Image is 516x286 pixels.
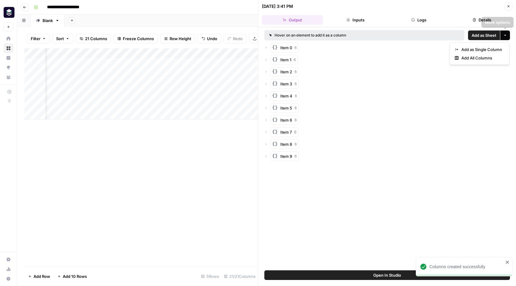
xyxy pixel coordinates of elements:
span: 6 [295,141,297,147]
button: Item 66 [270,115,299,125]
button: Help + Support [4,274,13,284]
span: Freeze Columns [123,36,154,42]
button: Redo [224,34,247,43]
a: Opportunities [4,63,13,72]
button: Open In Studio [264,270,510,280]
button: Item 06 [270,43,299,52]
span: Item 5 [280,105,292,111]
span: Add Row [33,273,50,279]
span: Add as Single Column [461,46,502,52]
div: 5 Rows [199,272,221,281]
a: Usage [4,264,13,274]
button: Item 26 [270,67,299,77]
button: 21 Columns [76,34,111,43]
button: Inputs [325,15,386,25]
span: Item 2 [280,69,292,75]
button: Add as Sheet [468,30,500,40]
div: 21/21 Columns [221,272,258,281]
button: Freeze Columns [113,34,158,43]
button: Add Row [24,272,54,281]
span: Item 9 [280,153,292,159]
span: Item 1 [280,57,291,63]
button: Row Height [160,34,195,43]
span: Item 7 [280,129,292,135]
span: 6 [294,57,296,62]
button: Undo [198,34,221,43]
span: Row Height [170,36,191,42]
span: Item 8 [280,141,292,147]
a: Home [4,34,13,43]
button: Item 86 [270,139,299,149]
button: Sort [52,34,73,43]
div: Blank [43,17,53,24]
div: [DATE] 3:41 PM [262,3,293,9]
span: Item 0 [280,45,292,51]
span: 21 Columns [85,36,107,42]
span: Filter [31,36,40,42]
button: Output [262,15,323,25]
button: Item 56 [270,103,299,113]
span: Redo [233,36,243,42]
span: 6 [295,117,297,123]
img: Platformengineering.org Logo [4,7,14,18]
span: Add All Columns [461,55,502,61]
div: Hover on an element to add it as a column [269,33,403,38]
button: close [505,260,510,265]
span: 6 [295,93,297,99]
button: Logs [388,15,449,25]
button: Item 76 [270,127,298,137]
span: 6 [295,154,297,159]
a: Your Data [4,72,13,82]
button: Workspace: Platformengineering.org [4,5,13,20]
span: Sort [56,36,64,42]
span: Item 4 [280,93,292,99]
span: Undo [207,36,217,42]
a: Browse [4,43,13,53]
span: Open In Studio [373,272,401,278]
button: Item 36 [270,79,299,89]
span: Add as Sheet [472,32,496,38]
div: Columns created successfully [429,264,504,270]
button: Add 10 Rows [54,272,91,281]
span: Item 3 [280,81,292,87]
span: 6 [295,105,297,111]
span: 6 [295,45,297,50]
button: Details [452,15,513,25]
span: Item 6 [280,117,292,123]
span: 6 [294,129,296,135]
button: Filter [27,34,50,43]
a: Blank [31,14,65,27]
a: Settings [4,255,13,264]
button: Item 96 [270,151,299,161]
a: Insights [4,53,13,63]
span: 6 [295,69,297,75]
span: 6 [295,81,297,87]
button: Item 16 [270,55,298,65]
button: Item 46 [270,91,299,101]
span: Add 10 Rows [63,273,87,279]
